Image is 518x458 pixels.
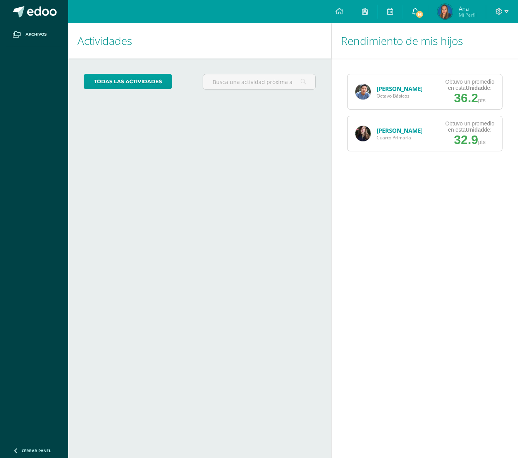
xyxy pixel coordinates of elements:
[459,12,477,18] span: Mi Perfil
[26,31,46,38] span: Archivos
[355,84,371,99] img: 4ca2cfe2b478f80029a700db4b2f4183.png
[437,4,453,19] img: c98861fec1eb543e60c1b65b43af6348.png
[478,139,485,145] span: pts
[415,10,424,19] span: 16
[341,23,509,58] h1: Rendimiento de mis hijos
[466,85,484,91] strong: Unidad
[377,93,423,99] span: Octavo Básicos
[454,133,478,147] span: 32.9
[445,79,494,91] div: Obtuvo un promedio en esta de:
[466,127,484,133] strong: Unidad
[203,74,315,89] input: Busca una actividad próxima aquí...
[22,448,51,453] span: Cerrar panel
[84,74,172,89] a: todas las Actividades
[478,97,485,103] span: pts
[445,120,494,133] div: Obtuvo un promedio en esta de:
[377,134,423,141] span: Cuarto Primaria
[377,127,423,134] a: [PERSON_NAME]
[459,5,477,12] span: Ana
[377,85,423,93] a: [PERSON_NAME]
[6,23,62,46] a: Archivos
[355,126,371,141] img: be8ca74990cff8c4d5179aa33c626bfb.png
[454,91,478,105] span: 36.2
[77,23,322,58] h1: Actividades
